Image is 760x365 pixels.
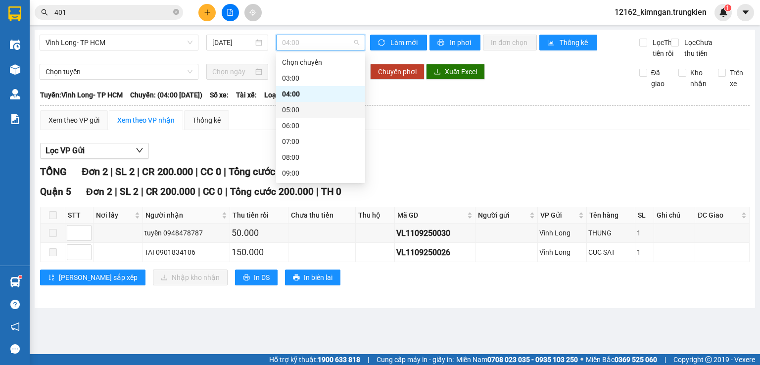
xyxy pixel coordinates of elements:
span: | [198,186,200,197]
img: solution-icon [10,114,20,124]
span: | [368,354,369,365]
button: aim [244,4,262,21]
span: [PERSON_NAME] sắp xếp [59,272,138,283]
span: Quận 5 [40,186,71,197]
span: VP Gửi [540,210,576,221]
div: Xem theo VP gửi [48,115,99,126]
span: | [115,186,117,197]
span: Đơn 2 [86,186,112,197]
span: | [137,166,140,178]
span: Lọc VP Gửi [46,144,85,157]
span: Miền Bắc [586,354,657,365]
span: printer [243,274,250,282]
span: Chuyến: (04:00 [DATE]) [130,90,202,100]
span: 12162_kimngan.trungkien [607,6,714,18]
span: caret-down [741,8,750,17]
div: 08:00 [282,152,359,163]
span: SL 2 [120,186,139,197]
td: VL1109250030 [395,224,475,243]
strong: 0708 023 035 - 0935 103 250 [487,356,578,364]
button: printerIn biên lai [285,270,340,285]
span: Cung cấp máy in - giấy in: [377,354,454,365]
div: 50.000 [232,226,286,240]
button: printerIn phơi [429,35,480,50]
th: Tên hàng [587,207,635,224]
span: Hỗ trợ kỹ thuật: [269,354,360,365]
div: 1 [637,247,652,258]
div: 20.000 [7,52,59,74]
span: close-circle [173,8,179,17]
span: download [434,68,441,76]
div: Chọn chuyến [282,57,359,68]
div: Quận 5 [64,8,144,20]
span: Người nhận [145,210,220,221]
span: | [225,186,228,197]
span: | [316,186,319,197]
div: CUC SAT [588,247,633,258]
button: Chuyển phơi [370,64,425,80]
span: | [141,186,143,197]
input: Tìm tên, số ĐT hoặc mã đơn [54,7,171,18]
div: 05:00 [282,104,359,115]
span: search [41,9,48,16]
sup: 1 [19,275,22,278]
span: sync [378,39,386,47]
img: logo-vxr [8,6,21,21]
span: Miền Nam [456,354,578,365]
img: warehouse-icon [10,40,20,50]
td: VL1109250026 [395,243,475,262]
div: VL1109250030 [396,227,474,239]
button: bar-chartThống kê [539,35,597,50]
td: Vĩnh Long [538,224,586,243]
span: In phơi [450,37,473,48]
span: 1 [726,4,729,11]
div: TAI 0901834106 [144,247,228,258]
div: Vĩnh Long [539,247,584,258]
span: | [110,166,113,178]
b: Tuyến: Vĩnh Long- TP HCM [40,91,123,99]
span: Vĩnh Long- TP HCM [46,35,192,50]
td: Vĩnh Long [538,243,586,262]
th: SL [635,207,654,224]
span: Tài xế: [236,90,257,100]
strong: 0369 525 060 [615,356,657,364]
input: 12/09/2025 [212,37,253,48]
span: Trên xe [726,67,750,89]
button: syncLàm mới [370,35,427,50]
span: plus [204,9,211,16]
img: warehouse-icon [10,277,20,287]
span: aim [249,9,256,16]
span: close-circle [173,9,179,15]
span: bar-chart [547,39,556,47]
span: down [136,146,143,154]
span: In biên lai [304,272,332,283]
img: warehouse-icon [10,89,20,99]
span: Nhận: [64,9,88,20]
button: plus [198,4,216,21]
span: Tổng cước 200.000 [230,186,314,197]
div: 07:00 [282,136,359,147]
span: CR 200.000 [142,166,193,178]
div: 09:00 [282,168,359,179]
span: | [195,166,198,178]
span: SL 2 [115,166,135,178]
span: Người gửi [478,210,528,221]
span: | [224,166,226,178]
div: 03:00 [282,73,359,84]
span: notification [10,322,20,331]
strong: 1900 633 818 [318,356,360,364]
button: In đơn chọn [483,35,537,50]
span: printer [437,39,446,47]
div: nghĩa [64,20,144,32]
input: Chọn ngày [212,66,253,77]
span: sort-ascending [48,274,55,282]
button: downloadNhập kho nhận [153,270,228,285]
span: Xuất Excel [445,66,477,77]
div: THUNG [588,228,633,238]
span: Thu tiền rồi : [7,52,53,62]
th: Ghi chú [654,207,695,224]
button: file-add [222,4,239,21]
div: 1 [637,228,652,238]
button: printerIn DS [235,270,278,285]
span: Số xe: [210,90,229,100]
